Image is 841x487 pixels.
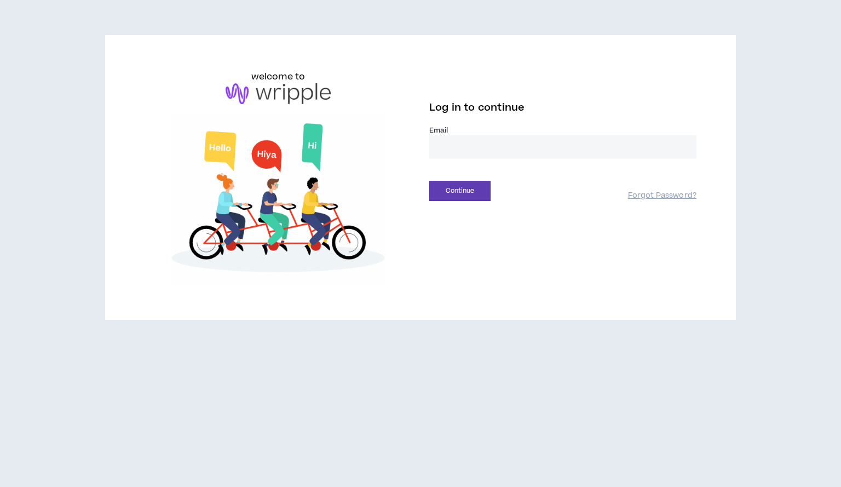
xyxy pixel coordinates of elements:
[145,115,412,285] img: Welcome to Wripple
[429,125,696,135] label: Email
[628,191,696,201] a: Forgot Password?
[226,83,331,104] img: logo-brand.png
[429,181,491,201] button: Continue
[429,101,525,114] span: Log in to continue
[251,70,306,83] h6: welcome to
